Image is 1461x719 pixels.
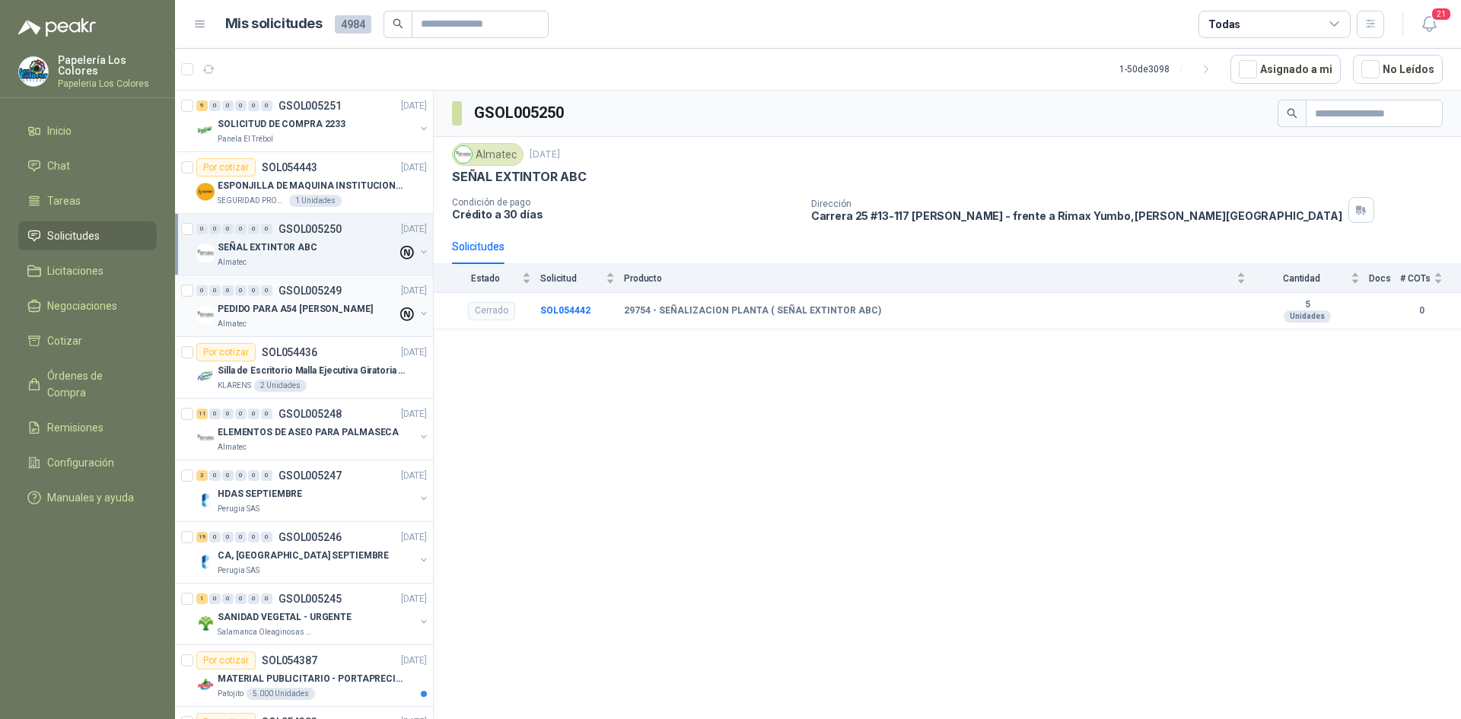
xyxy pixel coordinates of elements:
span: Negociaciones [47,297,117,314]
a: Chat [18,151,157,180]
span: Cotizar [47,332,82,349]
h3: GSOL005250 [474,101,566,125]
div: 0 [209,409,221,419]
div: 0 [222,100,234,111]
img: Company Logo [196,614,215,632]
p: GSOL005247 [279,470,342,481]
div: 0 [235,285,247,296]
span: Órdenes de Compra [47,367,142,401]
button: Asignado a mi [1230,55,1341,84]
div: 0 [222,224,234,234]
img: Logo peakr [18,18,96,37]
div: 0 [248,224,259,234]
a: Negociaciones [18,291,157,320]
th: Cantidad [1255,264,1369,292]
div: 0 [248,409,259,419]
div: 0 [261,285,272,296]
div: 11 [196,409,208,419]
p: SEÑAL EXTINTOR ABC [218,240,317,255]
div: 0 [196,224,208,234]
div: Almatec [452,143,524,166]
p: KLARENS [218,380,251,392]
p: SOL054436 [262,347,317,358]
div: Cerrado [468,302,515,320]
p: PEDIDO PARA A54 [PERSON_NAME] [218,302,373,317]
div: 0 [222,532,234,542]
a: 9 0 0 0 0 0 GSOL005251[DATE] Company LogoSOLICITUD DE COMPRA 2233Panela El Trébol [196,97,430,145]
p: [DATE] [401,161,427,175]
div: Por cotizar [196,651,256,670]
th: Docs [1369,264,1400,292]
span: Manuales y ayuda [47,489,134,506]
img: Company Logo [196,676,215,694]
p: GSOL005249 [279,285,342,296]
p: Carrera 25 #13-117 [PERSON_NAME] - frente a Rimax Yumbo , [PERSON_NAME][GEOGRAPHIC_DATA] [811,209,1342,222]
div: 2 Unidades [254,380,307,392]
a: Remisiones [18,413,157,442]
span: Producto [624,273,1233,284]
p: SANIDAD VEGETAL - URGENTE [218,610,352,625]
a: Cotizar [18,326,157,355]
div: Todas [1208,16,1240,33]
div: 0 [235,593,247,604]
p: Condición de pago [452,197,799,208]
a: 11 0 0 0 0 0 GSOL005248[DATE] Company LogoELEMENTOS DE ASEO PARA PALMASECAAlmatec [196,405,430,453]
b: 0 [1400,304,1443,318]
p: Silla de Escritorio Malla Ejecutiva Giratoria Cromada con Reposabrazos Fijo Negra [218,364,407,378]
span: Chat [47,157,70,174]
th: Estado [434,264,540,292]
p: [DATE] [401,284,427,298]
span: search [1287,108,1297,119]
div: 3 [196,470,208,481]
p: Perugia SAS [218,565,259,577]
p: Crédito a 30 días [452,208,799,221]
div: 0 [209,532,221,542]
div: Unidades [1284,310,1331,323]
div: 0 [209,470,221,481]
img: Company Logo [196,244,215,262]
span: 21 [1431,7,1452,21]
th: Solicitud [540,264,624,292]
button: 21 [1415,11,1443,38]
p: Almatec [218,441,247,453]
b: 29754 - SEÑALIZACION PLANTA ( SEÑAL EXTINTOR ABC) [624,305,881,317]
span: Configuración [47,454,114,471]
span: Cantidad [1255,273,1348,284]
div: 0 [209,100,221,111]
img: Company Logo [19,57,48,86]
div: 0 [222,409,234,419]
span: search [393,18,403,29]
p: [DATE] [401,654,427,668]
a: Licitaciones [18,256,157,285]
span: Inicio [47,122,72,139]
img: Company Logo [196,183,215,201]
div: 0 [209,224,221,234]
p: GSOL005245 [279,593,342,604]
a: 19 0 0 0 0 0 GSOL005246[DATE] Company LogoCA, [GEOGRAPHIC_DATA] SEPTIEMBREPerugia SAS [196,528,430,577]
a: Manuales y ayuda [18,483,157,512]
div: 0 [222,593,234,604]
div: 0 [261,593,272,604]
p: MATERIAL PUBLICITARIO - PORTAPRECIOS VER ADJUNTO [218,672,407,686]
div: 0 [248,593,259,604]
a: 0 0 0 0 0 0 GSOL005249[DATE] Company LogoPEDIDO PARA A54 [PERSON_NAME]Almatec [196,282,430,330]
img: Company Logo [196,121,215,139]
p: [DATE] [401,99,427,113]
img: Company Logo [196,367,215,386]
p: [DATE] [401,222,427,237]
p: Papeleria Los Colores [58,79,157,88]
div: 0 [235,470,247,481]
a: SOL054442 [540,305,590,316]
p: SEGURIDAD PROVISER LTDA [218,195,286,207]
div: 19 [196,532,208,542]
p: SOLICITUD DE COMPRA 2233 [218,117,345,132]
div: 0 [222,285,234,296]
a: Por cotizarSOL054436[DATE] Company LogoSilla de Escritorio Malla Ejecutiva Giratoria Cromada con ... [175,337,433,399]
a: Inicio [18,116,157,145]
p: Salamanca Oleaginosas SAS [218,626,314,638]
div: 5.000 Unidades [247,688,315,700]
div: 0 [222,470,234,481]
div: 1 - 50 de 3098 [1119,57,1218,81]
div: Por cotizar [196,158,256,177]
